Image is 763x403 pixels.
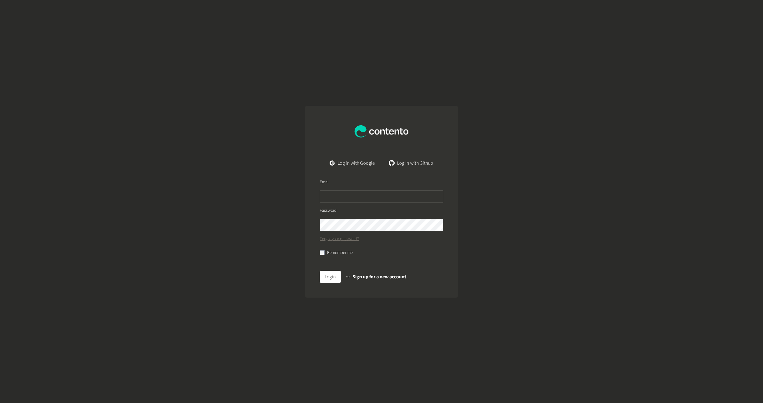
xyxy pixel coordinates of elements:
label: Email [320,179,329,185]
a: Log in with Github [385,157,438,169]
span: or [346,273,350,280]
a: Sign up for a new account [352,273,406,280]
label: Remember me [327,250,353,256]
button: Login [320,271,341,283]
a: Forgot your password? [320,236,359,242]
a: Log in with Google [325,157,380,169]
label: Password [320,207,337,214]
